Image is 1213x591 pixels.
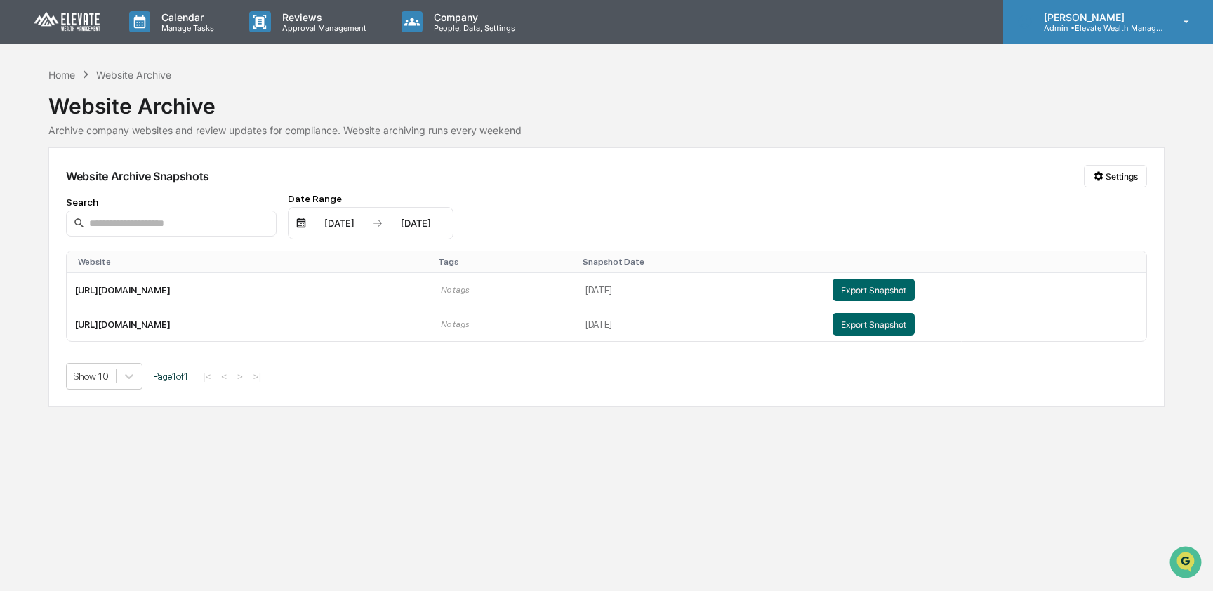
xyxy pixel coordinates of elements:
[66,169,209,183] div: Website Archive Snapshots
[153,371,188,382] span: Page 1 of 1
[1033,11,1163,23] p: [PERSON_NAME]
[78,257,427,267] div: Toggle SortBy
[14,107,39,133] img: 1746055101610-c473b297-6a78-478c-a979-82029cc54cd1
[150,23,221,33] p: Manage Tasks
[372,218,383,229] img: arrow right
[14,205,25,216] div: 🔎
[577,307,824,341] td: [DATE]
[96,171,180,197] a: 🗄️Attestations
[423,11,522,23] p: Company
[14,29,256,52] p: How can we help?
[1033,23,1163,33] p: Admin • Elevate Wealth Management
[48,82,1165,119] div: Website Archive
[271,23,373,33] p: Approval Management
[67,307,432,341] td: [URL][DOMAIN_NAME]
[577,273,824,307] td: [DATE]
[441,285,468,295] span: No tags
[833,313,915,336] button: Export Snapshot
[271,11,373,23] p: Reviews
[28,177,91,191] span: Preclearance
[1168,545,1206,583] iframe: Open customer support
[386,218,446,229] div: [DATE]
[8,198,94,223] a: 🔎Data Lookup
[438,257,571,267] div: Toggle SortBy
[48,107,230,121] div: Start new chat
[28,204,88,218] span: Data Lookup
[296,218,307,229] img: calendar
[310,218,369,229] div: [DATE]
[233,370,247,382] button: >
[96,69,171,81] div: Website Archive
[116,177,174,191] span: Attestations
[14,178,25,190] div: 🖐️
[66,197,277,208] div: Search
[99,237,170,248] a: Powered byPylon
[1084,165,1147,187] button: Settings
[833,279,915,301] button: Export Snapshot
[217,370,231,382] button: <
[423,23,522,33] p: People, Data, Settings
[34,11,101,33] img: logo
[441,319,468,329] span: No tags
[288,193,453,204] div: Date Range
[140,238,170,248] span: Pylon
[835,257,1141,267] div: Toggle SortBy
[48,69,75,81] div: Home
[48,124,1165,136] div: Archive company websites and review updates for compliance. Website archiving runs every weekend
[150,11,221,23] p: Calendar
[239,112,256,128] button: Start new chat
[199,370,215,382] button: |<
[249,370,265,382] button: >|
[67,273,432,307] td: [URL][DOMAIN_NAME]
[583,257,818,267] div: Toggle SortBy
[8,171,96,197] a: 🖐️Preclearance
[48,121,178,133] div: We're available if you need us!
[102,178,113,190] div: 🗄️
